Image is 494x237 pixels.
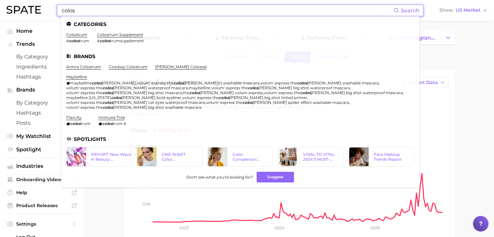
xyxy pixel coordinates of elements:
a: Hashtags [5,72,79,82]
div: , , , , , , , , , , , , [66,81,406,110]
span: volum' express the [66,90,103,95]
a: My Watchlist [5,131,79,141]
span: Brands [16,87,68,93]
span: volum' express the [260,81,297,85]
span: Show [439,8,454,12]
em: colos [69,38,79,43]
span: [PERSON_NAME] bold eyeliner [121,95,182,100]
a: immune tree [98,115,125,120]
a: flavcity [66,115,82,120]
em: colos [111,95,121,100]
button: ShowUS Market [438,6,489,15]
span: the [183,90,189,95]
span: [PERSON_NAME](r) washable mascara [184,81,260,85]
span: trum [79,38,89,43]
span: volum' express the [66,100,103,105]
tspan: 2023 [179,225,189,230]
span: Product Releases [16,203,68,208]
em: colos [189,90,200,95]
a: colostrum [66,32,87,37]
span: Hashtags [16,110,68,116]
em: colos [103,85,113,90]
span: # [66,38,69,43]
span: My Watchlist [16,133,68,139]
a: Spotlight [5,144,79,155]
span: [PERSON_NAME] [102,81,136,85]
span: [PERSON_NAME] big shot waterproof mascara [258,85,350,90]
a: Ingredients [5,62,79,72]
em: colos [103,90,113,95]
a: Home [5,26,79,36]
a: by Category [5,52,79,62]
button: Industries [5,161,79,171]
a: REPORT: New Wave Of K-Beauty: [GEOGRAPHIC_DATA]’s Trending Innovations In Skincare & Color Cosmetics [66,147,132,167]
span: # [97,38,100,43]
img: SPATE [6,6,41,14]
em: colos [297,81,307,85]
div: Color Complexion Trends Report [233,152,267,162]
a: Posts [5,118,79,128]
div: ONE-SHEET Color Complexion Trends Report [162,152,196,162]
span: [PERSON_NAME] waterproof mascara [113,85,188,90]
span: trum 6 [113,121,126,126]
span: Home [16,28,68,34]
span: Trends [16,41,68,47]
span: [PERSON_NAME] big shot washable mascara [113,105,201,110]
span: [PERSON_NAME] spider effect washable mascara [253,100,349,105]
em: colos [300,90,311,95]
span: trum [81,121,91,126]
span: volum' express the [66,85,103,90]
span: Hashtags [16,74,68,80]
span: trumsupplement [110,38,144,43]
span: maybelline [US_STATE] [66,95,111,100]
button: Trends [5,39,79,49]
button: Change Category [441,31,455,44]
span: Search [401,7,419,14]
span: [PERSON_NAME] cat eyes waterproof mascara [113,100,205,105]
li: Brands [66,54,414,59]
tspan: 1.0m [142,202,150,206]
span: Help [16,190,68,195]
div: REPORT: New Wave Of K-Beauty: [GEOGRAPHIC_DATA]’s Trending Innovations In Skincare & Color Cosmetics [91,152,138,162]
a: ONE-SHEET Color Complexion Trends Report [137,147,202,167]
a: colostrum supplement [97,32,143,37]
span: [PERSON_NAME] big shot mascara [113,90,182,95]
em: colos [248,85,258,90]
em: colos [70,121,81,126]
span: Industries [16,163,68,169]
li: Categories [66,21,414,27]
a: Help [5,188,79,197]
span: volum' express the [137,81,173,85]
div: VIRAL TO VITAL: 2024’S MUST-KNOW HAIR TRENDS ON TIKTOK [303,152,338,162]
span: Settings [16,221,68,227]
a: maybelline [66,74,87,79]
a: Product Releases [5,201,79,210]
span: by Category [16,54,68,60]
input: Search here for a brand, industry, or ingredient [61,5,394,16]
span: US Market [456,8,480,12]
a: VIRAL TO VITAL: 2024’S MUST-KNOW HAIR TRENDS ON TIKTOK [278,147,343,167]
span: [PERSON_NAME] washable mascara [307,81,379,85]
a: Onboarding Videos [5,175,79,184]
em: colos [103,100,113,105]
em: colos [100,38,110,43]
span: volum' express the [183,95,219,100]
a: Settings [5,219,79,229]
em: colos [173,81,184,85]
tspan: 2025 [370,225,380,230]
em: colos [242,100,253,105]
span: Ingredients [16,64,68,70]
a: by Category [5,98,79,108]
em: colos [102,121,113,126]
li: Spotlights [66,136,414,142]
a: cowboy colostrum [109,64,147,69]
span: by Category [16,100,68,106]
a: Face Makeup Trends Report [349,147,414,167]
span: volum' express the [66,105,103,110]
em: colos [92,81,102,85]
span: volum' express the [206,100,242,105]
span: [PERSON_NAME] big shot tinted primer [229,95,307,100]
div: Face Makeup Trends Report [374,152,409,162]
span: Export Data [409,80,438,85]
span: [PERSON_NAME] big shot waterproof mascara [311,90,403,95]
